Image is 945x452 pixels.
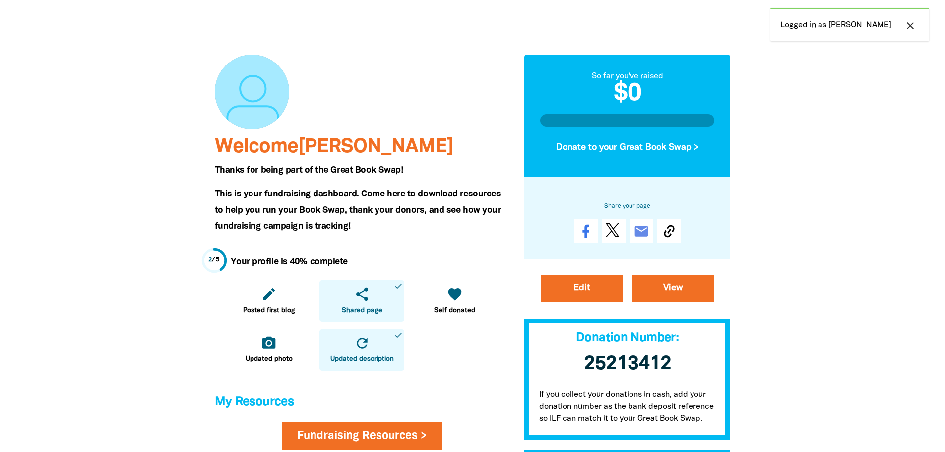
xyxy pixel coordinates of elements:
[394,331,403,340] i: done
[540,134,715,161] button: Donate to your Great Book Swap >
[319,280,404,322] a: shareShared pagedone
[330,354,394,364] span: Updated description
[630,219,653,243] a: email
[319,329,404,371] a: refreshUpdated descriptiondone
[576,332,679,344] span: Donation Number:
[354,335,370,351] i: refresh
[657,219,681,243] button: Copy Link
[584,355,671,373] span: 25213412
[246,354,293,364] span: Updated photo
[770,8,929,41] div: Logged in as [PERSON_NAME]
[904,20,916,32] i: close
[342,306,382,316] span: Shared page
[447,286,463,302] i: favorite
[215,190,501,230] span: This is your fundraising dashboard. Come here to download resources to help you run your Book Swa...
[215,396,294,408] span: My Resources
[574,219,598,243] a: Share
[632,275,714,302] a: View
[231,258,348,266] strong: Your profile is 40% complete
[524,379,731,440] p: If you collect your donations in cash, add your donation number as the bank deposit reference so ...
[261,335,277,351] i: camera_alt
[633,223,649,239] i: email
[540,70,715,82] div: So far you've raised
[602,219,626,243] a: Post
[227,329,312,371] a: camera_altUpdated photo
[540,200,715,211] h6: Share your page
[282,422,442,450] a: Fundraising Resources >
[412,280,497,322] a: favoriteSelf donated
[208,256,220,265] div: / 5
[215,166,403,174] span: Thanks for being part of the Great Book Swap!
[243,306,295,316] span: Posted first blog
[261,286,277,302] i: edit
[541,275,623,302] a: Edit
[394,282,403,291] i: done
[434,306,475,316] span: Self donated
[208,257,212,263] span: 2
[354,286,370,302] i: share
[227,280,312,322] a: editPosted first blog
[540,82,715,106] h2: $0
[215,138,453,156] span: Welcome [PERSON_NAME]
[901,19,919,32] button: close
